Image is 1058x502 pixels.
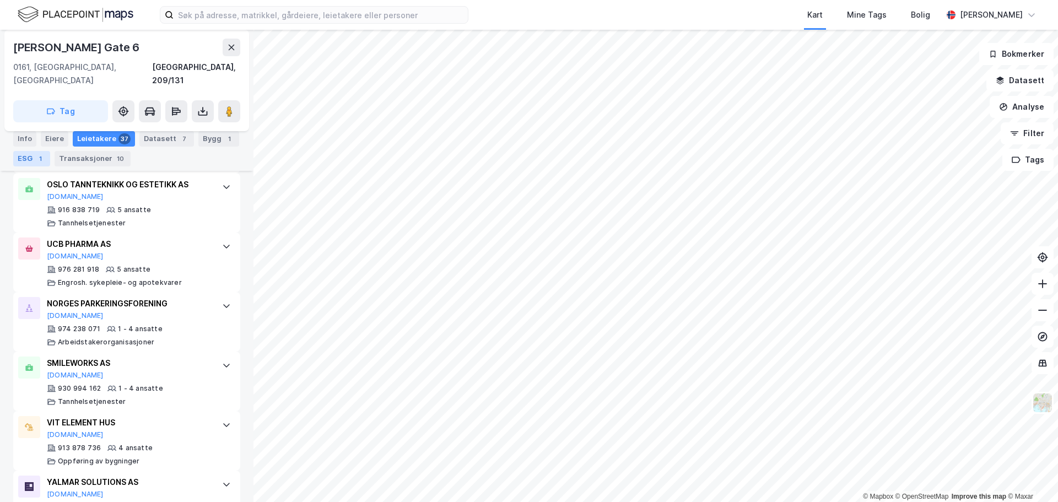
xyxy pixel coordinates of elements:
[863,493,893,500] a: Mapbox
[18,5,133,24] img: logo.f888ab2527a4732fd821a326f86c7f29.svg
[952,493,1006,500] a: Improve this map
[47,371,104,380] button: [DOMAIN_NAME]
[13,151,50,166] div: ESG
[47,192,104,201] button: [DOMAIN_NAME]
[224,133,235,144] div: 1
[58,444,101,452] div: 913 878 736
[979,43,1054,65] button: Bokmerker
[47,430,104,439] button: [DOMAIN_NAME]
[47,237,211,251] div: UCB PHARMA AS
[1001,122,1054,144] button: Filter
[807,8,823,21] div: Kart
[117,206,151,214] div: 5 ansatte
[13,39,142,56] div: [PERSON_NAME] Gate 6
[41,131,68,147] div: Eiere
[895,493,949,500] a: OpenStreetMap
[55,151,131,166] div: Transaksjoner
[58,384,101,393] div: 930 994 162
[58,206,100,214] div: 916 838 719
[47,252,104,261] button: [DOMAIN_NAME]
[47,178,211,191] div: OSLO TANNTEKNIKK OG ESTETIKK AS
[847,8,887,21] div: Mine Tags
[960,8,1023,21] div: [PERSON_NAME]
[58,338,154,347] div: Arbeidstakerorganisasjoner
[58,457,139,466] div: Oppføring av bygninger
[198,131,239,147] div: Bygg
[118,325,163,333] div: 1 - 4 ansatte
[47,357,211,370] div: SMILEWORKS AS
[47,416,211,429] div: VIT ELEMENT HUS
[47,476,211,489] div: YALMAR SOLUTIONS AS
[47,311,104,320] button: [DOMAIN_NAME]
[152,61,240,87] div: [GEOGRAPHIC_DATA], 209/131
[1003,449,1058,502] iframe: Chat Widget
[47,490,104,499] button: [DOMAIN_NAME]
[139,131,194,147] div: Datasett
[13,61,152,87] div: 0161, [GEOGRAPHIC_DATA], [GEOGRAPHIC_DATA]
[58,278,182,287] div: Engrosh. sykepleie- og apotekvarer
[990,96,1054,118] button: Analyse
[118,133,131,144] div: 37
[118,444,153,452] div: 4 ansatte
[115,153,126,164] div: 10
[1032,392,1053,413] img: Z
[35,153,46,164] div: 1
[47,297,211,310] div: NORGES PARKERINGSFORENING
[1002,149,1054,171] button: Tags
[73,131,135,147] div: Leietakere
[117,265,150,274] div: 5 ansatte
[179,133,190,144] div: 7
[118,384,163,393] div: 1 - 4 ansatte
[13,100,108,122] button: Tag
[58,325,100,333] div: 974 238 071
[58,265,99,274] div: 976 281 918
[58,219,126,228] div: Tannhelsetjenester
[986,69,1054,91] button: Datasett
[911,8,930,21] div: Bolig
[58,397,126,406] div: Tannhelsetjenester
[174,7,468,23] input: Søk på adresse, matrikkel, gårdeiere, leietakere eller personer
[13,131,36,147] div: Info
